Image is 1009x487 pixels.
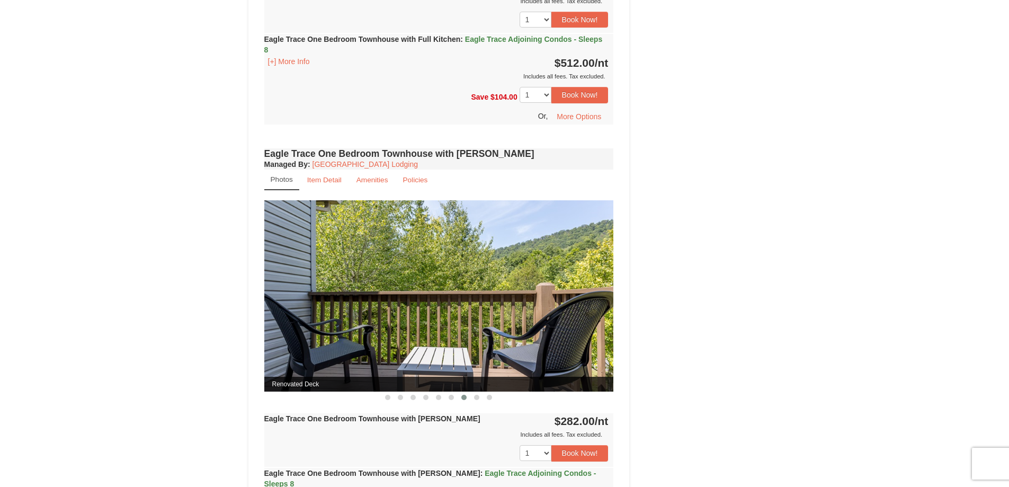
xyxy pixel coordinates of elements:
strong: Eagle Trace One Bedroom Townhouse with [PERSON_NAME] [264,414,480,423]
span: Renovated Deck [264,377,614,392]
span: /nt [595,57,609,69]
strong: Eagle Trace One Bedroom Townhouse with Full Kitchen [264,35,603,54]
span: Save [471,93,488,101]
span: $512.00 [555,57,595,69]
strong: : [264,160,310,169]
a: Item Detail [300,170,349,190]
span: : [480,469,483,477]
a: Policies [396,170,434,190]
button: Book Now! [551,12,609,28]
img: Renovated Deck [264,200,614,392]
a: Photos [264,170,299,190]
small: Policies [403,176,427,184]
button: Book Now! [551,87,609,103]
small: Photos [271,175,293,183]
div: Includes all fees. Tax excluded. [264,71,609,82]
button: More Options [550,109,608,125]
button: [+] More Info [264,56,314,67]
span: : [460,35,463,43]
strong: $282.00 [555,415,609,427]
a: [GEOGRAPHIC_DATA] Lodging [312,160,418,169]
small: Item Detail [307,176,342,184]
div: Includes all fees. Tax excluded. [264,429,609,440]
span: Or, [538,111,548,120]
span: /nt [595,415,609,427]
span: Managed By [264,160,308,169]
a: Amenities [350,170,395,190]
span: $104.00 [490,93,517,101]
h4: Eagle Trace One Bedroom Townhouse with [PERSON_NAME] [264,148,614,159]
button: Book Now! [551,445,609,461]
small: Amenities [356,176,388,184]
